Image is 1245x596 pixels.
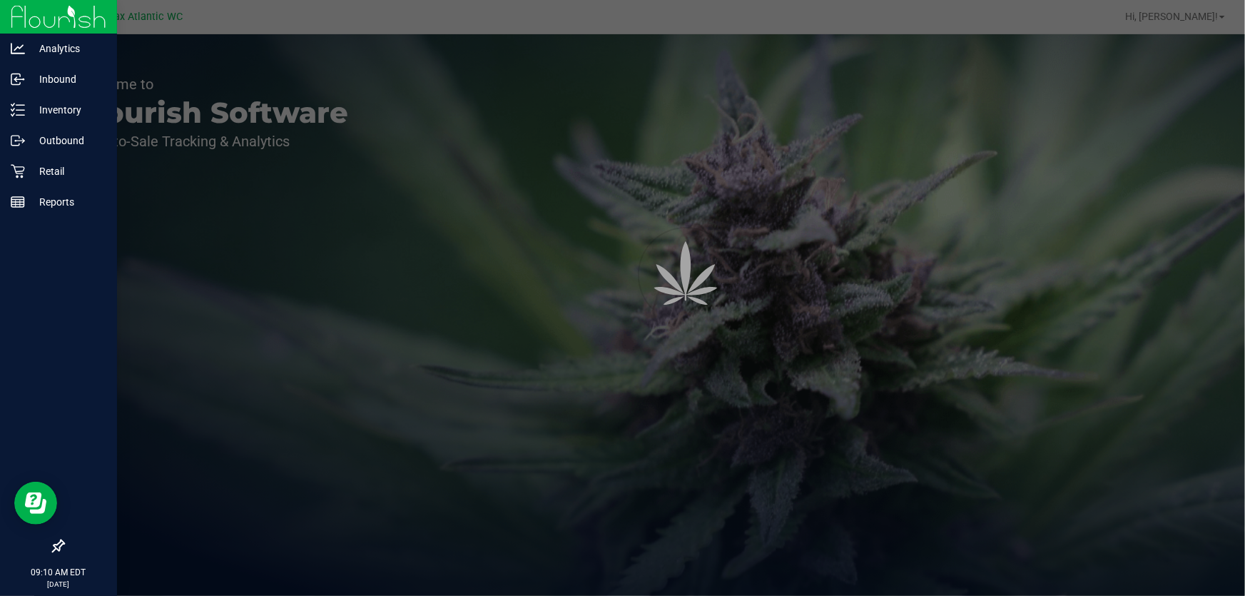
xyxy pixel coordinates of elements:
inline-svg: Reports [11,195,25,209]
p: 09:10 AM EDT [6,566,111,579]
iframe: Resource center [14,482,57,525]
p: Inbound [25,71,111,88]
inline-svg: Inventory [11,103,25,117]
inline-svg: Inbound [11,72,25,86]
p: Inventory [25,101,111,118]
inline-svg: Analytics [11,41,25,56]
p: Outbound [25,132,111,149]
inline-svg: Retail [11,164,25,178]
p: Reports [25,193,111,211]
p: [DATE] [6,579,111,590]
p: Analytics [25,40,111,57]
p: Retail [25,163,111,180]
inline-svg: Outbound [11,133,25,148]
